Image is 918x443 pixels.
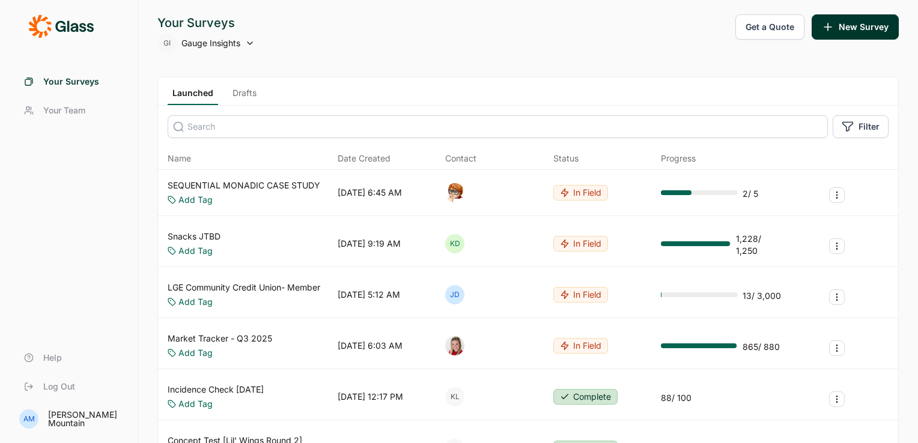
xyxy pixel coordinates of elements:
a: Launched [168,87,218,105]
span: Gauge Insights [181,37,240,49]
button: Survey Actions [829,238,845,254]
div: AM [19,409,38,429]
button: In Field [553,236,608,252]
span: Name [168,152,191,164]
button: Survey Actions [829,187,845,203]
div: Progress [661,152,696,164]
div: [DATE] 12:17 PM [338,391,403,403]
button: In Field [553,287,608,303]
a: Market Tracker - Q3 2025 [168,333,272,345]
div: 2 / 5 [743,188,758,200]
div: 1,228 / 1,250 [736,233,781,257]
span: Date Created [338,152,391,164]
button: Filter [833,115,889,138]
div: Status [553,152,579,164]
div: 865 / 880 [743,341,780,353]
div: 88 / 100 [661,392,692,404]
div: [DATE] 6:03 AM [338,340,403,352]
a: Add Tag [178,245,213,257]
a: Add Tag [178,296,213,308]
div: KL [445,387,464,406]
a: Add Tag [178,347,213,359]
img: o7kyh2p2njg4amft5nuk.png [445,183,464,202]
a: Drafts [228,87,261,105]
button: Complete [553,389,618,405]
input: Search [168,115,828,138]
a: Add Tag [178,194,213,206]
button: Get a Quote [735,14,804,40]
div: [DATE] 9:19 AM [338,238,401,250]
div: [PERSON_NAME] Mountain [48,411,123,427]
div: JD [445,285,464,304]
div: GI [157,34,177,53]
img: xuxf4ugoqyvqjdx4ebsr.png [445,336,464,355]
a: Snacks JTBD [168,231,220,243]
button: New Survey [812,14,899,40]
div: [DATE] 6:45 AM [338,187,402,199]
div: Contact [445,152,476,164]
span: Log Out [43,381,75,393]
div: Your Surveys [157,14,255,31]
button: Survey Actions [829,391,845,407]
div: KD [445,234,464,253]
span: Your Surveys [43,76,99,88]
div: 13 / 3,000 [743,290,781,302]
a: Incidence Check [DATE] [168,384,264,396]
a: LGE Community Credit Union- Member [168,282,320,294]
button: In Field [553,185,608,200]
span: Your Team [43,104,85,116]
button: Survey Actions [829,289,845,305]
button: Survey Actions [829,340,845,356]
div: [DATE] 5:12 AM [338,289,400,301]
a: SEQUENTIAL MONADIC CASE STUDY [168,179,320,191]
span: Help [43,352,62,364]
button: In Field [553,338,608,354]
span: Filter [859,121,880,133]
a: Add Tag [178,398,213,410]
